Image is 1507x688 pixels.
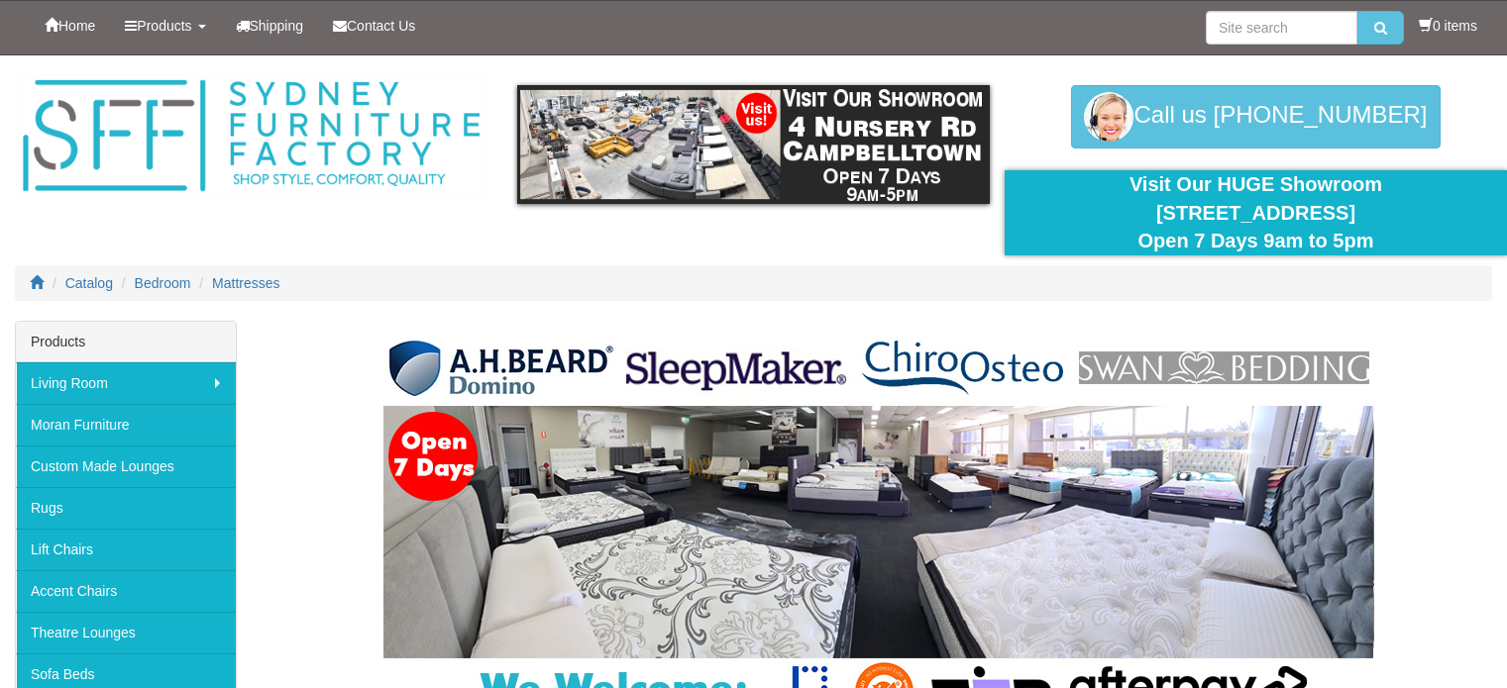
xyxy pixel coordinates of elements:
span: Shipping [250,18,304,34]
a: Mattresses [212,275,279,291]
a: Contact Us [318,1,430,50]
a: Living Room [16,362,236,404]
a: Lift Chairs [16,529,236,570]
li: 0 items [1419,16,1477,36]
a: Catalog [65,275,113,291]
a: Bedroom [135,275,191,291]
a: Moran Furniture [16,404,236,445]
a: Custom Made Lounges [16,445,236,487]
img: showroom.gif [517,85,990,204]
input: Site search [1206,11,1357,45]
a: Shipping [221,1,319,50]
span: Home [58,18,95,34]
a: Home [30,1,110,50]
span: Products [137,18,191,34]
img: Sydney Furniture Factory [15,75,487,197]
span: Contact Us [347,18,415,34]
a: Products [110,1,220,50]
a: Theatre Lounges [16,612,236,653]
a: Accent Chairs [16,570,236,612]
a: Rugs [16,487,236,529]
div: Visit Our HUGE Showroom [STREET_ADDRESS] Open 7 Days 9am to 5pm [1020,170,1492,255]
div: Products [16,322,236,362]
